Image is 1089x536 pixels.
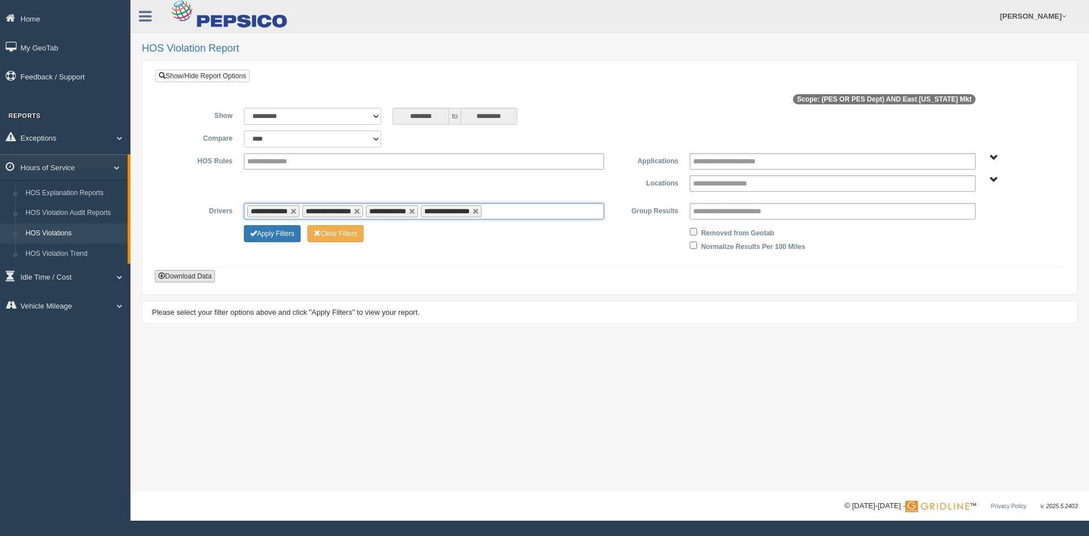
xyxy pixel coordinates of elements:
[20,203,128,223] a: HOS Violation Audit Reports
[793,94,976,104] span: Scope: (PES OR PES Dept) AND East [US_STATE] Mkt
[701,225,774,239] label: Removed from Geotab
[610,203,684,217] label: Group Results
[142,43,1078,54] h2: HOS Violation Report
[20,223,128,244] a: HOS Violations
[164,108,238,121] label: Show
[244,225,301,242] button: Change Filter Options
[991,503,1026,509] a: Privacy Policy
[20,183,128,204] a: HOS Explanation Reports
[155,70,250,82] a: Show/Hide Report Options
[1041,503,1078,509] span: v. 2025.5.2403
[307,225,364,242] button: Change Filter Options
[164,130,238,144] label: Compare
[152,308,420,316] span: Please select your filter options above and click "Apply Filters" to view your report.
[20,244,128,264] a: HOS Violation Trend
[155,270,215,282] button: Download Data
[164,203,238,217] label: Drivers
[610,153,684,167] label: Applications
[845,500,1078,512] div: © [DATE]-[DATE] - ™
[610,175,684,189] label: Locations
[701,239,805,252] label: Normalize Results Per 100 Miles
[905,501,969,512] img: Gridline
[449,108,461,125] span: to
[164,153,238,167] label: HOS Rules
